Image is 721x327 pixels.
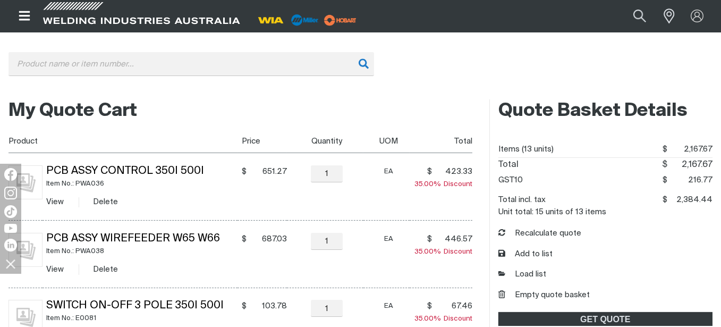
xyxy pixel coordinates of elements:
button: Recalculate quote [498,228,582,240]
span: 2,384.44 [667,192,712,208]
div: EA [367,165,410,178]
a: View PCB Assy Control 350i 500i [47,198,64,206]
span: 103.78 [250,301,287,312]
dt: Items (13 units) [498,141,554,157]
span: $ [663,196,667,204]
span: $ [663,176,667,184]
div: Item No.: E0081 [47,312,238,324]
a: GET QUOTE [498,312,712,326]
span: 687.03 [250,234,287,245]
a: Load list [498,269,547,281]
img: No image for this product [9,233,43,267]
button: Search products [622,4,658,28]
h2: My Quote Cart [9,99,472,123]
img: miller [321,12,360,28]
span: 423.33 [435,166,472,177]
span: $ [242,234,247,245]
span: $ [427,234,432,245]
button: Add to list [498,248,553,261]
img: hide socials [2,255,20,273]
span: $ [242,166,247,177]
img: Facebook [4,168,17,181]
h2: Quote Basket Details [498,99,712,123]
button: Empty quote basket [498,289,590,301]
dt: Total [498,158,519,172]
th: Quantity [287,129,363,153]
a: miller [321,16,360,24]
span: $ [427,166,432,177]
a: PCB Assy Wirefeeder W65 W66 [47,233,220,244]
div: Product or group for quick order [9,52,712,92]
th: Product [9,129,237,153]
span: 67.46 [435,301,472,312]
img: TikTok [4,205,17,218]
span: $ [662,161,667,169]
span: 216.77 [667,172,712,188]
a: View PCB Assy Wirefeeder W65 W66 [47,265,64,273]
img: Instagram [4,187,17,199]
th: Price [237,129,286,153]
button: Delete PCB Assy Wirefeeder W65 W66 [94,263,118,275]
input: Product name or item number... [9,52,374,76]
dt: Total incl. tax [498,192,546,208]
img: YouTube [4,224,17,233]
span: 35.00% [414,248,444,255]
span: 446.57 [435,234,472,245]
span: 2,167.67 [667,141,712,157]
span: $ [663,145,667,153]
span: Discount [414,315,472,322]
span: $ [427,301,432,312]
dt: GST10 [498,172,523,188]
a: PCB Assy Control 350i 500i [47,166,205,177]
button: Delete PCB Assy Control 350i 500i [94,196,118,208]
div: EA [367,300,410,312]
span: Discount [414,248,472,255]
span: 35.00% [414,181,444,188]
span: 2,167.67 [667,158,712,172]
img: LinkedIn [4,239,17,251]
span: Discount [414,181,472,188]
span: 651.27 [250,166,287,177]
a: Switch On-Off 3 Pole 350i 500i [47,300,224,311]
span: $ [242,301,247,312]
div: Item No.: PWA036 [47,178,238,190]
span: 35.00% [414,315,444,322]
input: Product name or item number... [608,4,658,28]
dt: Unit total: 15 units of 13 items [498,208,606,216]
span: GET QUOTE [499,312,711,326]
div: Item No.: PWA038 [47,245,238,257]
div: EA [367,233,410,245]
img: No image for this product [9,165,43,199]
th: Total [410,129,472,153]
th: UOM [363,129,410,153]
